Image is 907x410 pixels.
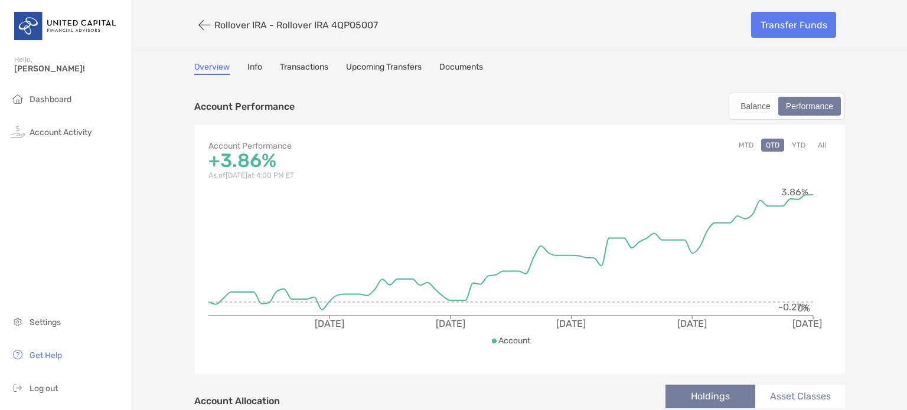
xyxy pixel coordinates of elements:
[194,395,280,406] h4: Account Allocation
[677,318,707,329] tspan: [DATE]
[792,318,822,329] tspan: [DATE]
[751,12,836,38] a: Transfer Funds
[813,139,831,152] button: All
[214,19,378,31] p: Rollover IRA - Rollover IRA 4QP05007
[779,98,840,114] div: Performance
[734,139,758,152] button: MTD
[30,317,61,327] span: Settings
[14,64,125,74] span: [PERSON_NAME]!
[498,333,530,348] p: Account
[11,91,25,106] img: household icon
[665,385,755,408] li: Holdings
[781,186,808,198] tspan: 3.86%
[346,62,422,75] a: Upcoming Transfers
[208,139,520,153] p: Account Performance
[729,93,845,120] div: segmented control
[11,124,25,139] img: activity icon
[556,318,586,329] tspan: [DATE]
[11,381,25,395] img: logout icon
[797,303,810,314] tspan: 0%
[30,127,92,137] span: Account Activity
[280,62,328,75] a: Transactions
[787,139,810,152] button: YTD
[439,62,483,75] a: Documents
[30,94,71,104] span: Dashboard
[734,98,777,114] div: Balance
[761,139,784,152] button: QTD
[208,168,520,183] p: As of [DATE] at 4:00 PM ET
[30,383,58,393] span: Log out
[14,5,118,47] img: United Capital Logo
[247,62,262,75] a: Info
[11,314,25,329] img: settings icon
[755,385,845,408] li: Asset Classes
[208,153,520,168] p: +3.86%
[194,99,295,114] p: Account Performance
[778,301,808,313] tspan: -0.27%
[436,318,465,329] tspan: [DATE]
[11,347,25,362] img: get-help icon
[30,350,62,360] span: Get Help
[194,62,230,75] a: Overview
[315,318,344,329] tspan: [DATE]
